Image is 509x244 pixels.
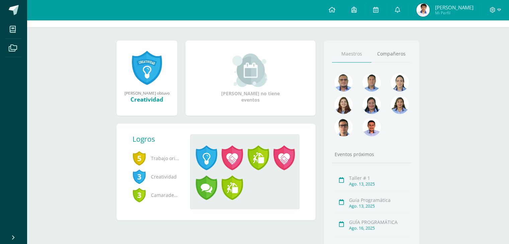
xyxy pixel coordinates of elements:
[133,186,179,204] span: Camaradería
[391,73,409,92] img: 375aecfb130304131abdbe7791f44736.png
[435,10,473,16] span: Mi Perfil
[133,150,146,166] span: 5
[334,118,353,136] img: b3275fa016b95109afc471d3b448d7ac.png
[371,45,411,63] a: Compañeros
[435,4,473,11] span: [PERSON_NAME]
[133,187,146,203] span: 3
[332,151,411,157] div: Eventos próximos
[133,169,146,184] span: 3
[334,96,353,114] img: a9adb280a5deb02de052525b0213cdb9.png
[416,3,430,17] img: e1452881eee4047204c5bfab49ceb0f5.png
[133,167,179,186] span: Creatividad
[334,73,353,92] img: 99962f3fa423c9b8099341731b303440.png
[349,175,409,181] div: Taller # 1
[349,197,409,203] div: Guía Programática
[349,225,409,231] div: Ago. 16, 2025
[349,181,409,187] div: Ago. 13, 2025
[217,53,284,103] div: [PERSON_NAME] no tiene eventos
[123,90,171,96] div: [PERSON_NAME] obtuvo
[349,219,409,225] div: GUÍA PROGRAMÁTICA
[391,96,409,114] img: 72fdff6db23ea16c182e3ba03ce826f1.png
[232,53,269,87] img: event_small.png
[349,203,409,209] div: Ago. 13, 2025
[133,149,179,167] span: Trabajo original
[362,73,381,92] img: 2ac039123ac5bd71a02663c3aa063ac8.png
[123,96,171,103] div: Creatividad
[362,118,381,136] img: cc0c97458428ff7fb5cd31c6f23e5075.png
[332,45,371,63] a: Maestros
[362,96,381,114] img: 4a7f7f1a360f3d8e2a3425f4c4febaf9.png
[133,134,185,144] div: Logros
